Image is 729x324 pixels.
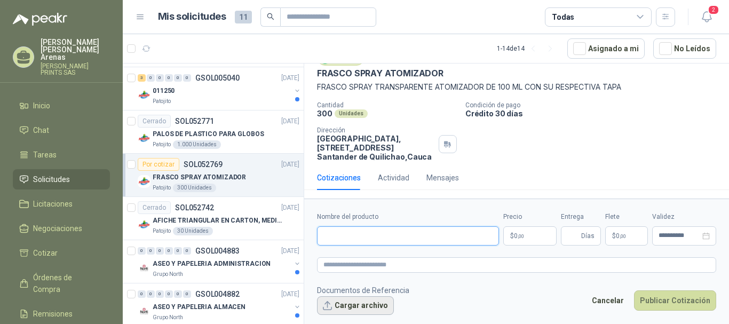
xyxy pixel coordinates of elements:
label: Entrega [561,212,601,222]
a: 0 0 0 0 0 0 GSOL004883[DATE] Company LogoASEO Y PAPELERIA ADMINISTRACIONGrupo North [138,244,302,279]
div: 0 [165,247,173,255]
span: ,00 [518,233,524,239]
label: Validez [652,212,716,222]
div: Unidades [335,109,368,118]
button: Asignado a mi [567,38,645,59]
div: Por cotizar [138,158,179,171]
p: [PERSON_NAME] [PERSON_NAME] Arenas [41,38,110,61]
div: 0 [138,290,146,298]
div: 1 - 14 de 14 [497,40,559,57]
span: Días [581,227,595,245]
a: CerradoSOL052771[DATE] Company LogoPALOS DE PLASTICO PARA GLOBOSPatojito1.000 Unidades [123,110,304,154]
span: 0 [514,233,524,239]
p: $ 0,00 [605,226,648,246]
img: Company Logo [138,218,150,231]
p: Patojito [153,227,171,235]
button: Publicar Cotización [634,290,716,311]
div: 3 [138,74,146,82]
a: Remisiones [13,304,110,324]
p: GSOL004882 [195,290,240,298]
span: Remisiones [33,308,73,320]
div: 0 [147,290,155,298]
div: 300 Unidades [173,184,216,192]
button: 2 [697,7,716,27]
div: Todas [552,11,574,23]
span: Cotizar [33,247,58,259]
div: 0 [147,247,155,255]
span: Órdenes de Compra [33,272,100,295]
button: Cancelar [586,290,630,311]
div: 0 [183,247,191,255]
img: Company Logo [138,175,150,188]
button: Cargar archivo [317,296,394,315]
a: Inicio [13,96,110,116]
span: $ [612,233,616,239]
p: Grupo North [153,313,183,322]
p: [DATE] [281,73,299,83]
span: Chat [33,124,49,136]
div: 0 [183,290,191,298]
div: 0 [183,74,191,82]
div: Cerrado [138,115,171,128]
img: Company Logo [138,305,150,318]
div: Cotizaciones [317,172,361,184]
p: 011250 [153,86,175,96]
div: Actividad [378,172,409,184]
h1: Mis solicitudes [158,9,226,25]
a: Por cotizarSOL052769[DATE] Company LogoFRASCO SPRAY ATOMIZADORPatojito300 Unidades [123,154,304,197]
p: Patojito [153,184,171,192]
span: Negociaciones [33,223,82,234]
p: FRASCO SPRAY TRANSPARENTE ATOMIZADOR DE 100 ML CON SU RESPECTIVA TAPA [317,81,716,93]
p: Grupo North [153,270,183,279]
div: 1.000 Unidades [173,140,221,149]
a: Órdenes de Compra [13,267,110,299]
img: Logo peakr [13,13,67,26]
p: [GEOGRAPHIC_DATA], [STREET_ADDRESS] Santander de Quilichao , Cauca [317,134,434,161]
p: SOL052771 [175,117,214,125]
p: Patojito [153,140,171,149]
img: Company Logo [138,262,150,274]
div: 0 [165,74,173,82]
p: [DATE] [281,246,299,256]
img: Company Logo [138,89,150,101]
a: 0 0 0 0 0 0 GSOL004882[DATE] Company LogoASEO Y PAPELERIA ALMACENGrupo North [138,288,302,322]
a: Negociaciones [13,218,110,239]
p: [DATE] [281,160,299,170]
div: 30 Unidades [173,227,213,235]
div: 0 [156,290,164,298]
p: Dirección [317,127,434,134]
span: 2 [708,5,719,15]
p: FRASCO SPRAY ATOMIZADOR [317,68,443,79]
p: FRASCO SPRAY ATOMIZADOR [153,172,246,183]
div: 0 [138,247,146,255]
p: Crédito 30 días [465,109,725,118]
span: Inicio [33,100,50,112]
img: Company Logo [138,132,150,145]
p: SOL052742 [175,204,214,211]
div: 0 [156,247,164,255]
div: 0 [156,74,164,82]
a: 3 0 0 0 0 0 GSOL005040[DATE] Company Logo011250Patojito [138,72,302,106]
p: [PERSON_NAME] PRINTS SAS [41,63,110,76]
span: ,00 [620,233,626,239]
p: AFICHE TRIANGULAR EN CARTON, MEDIDAS 30 CM X 45 CM [153,216,286,226]
div: 0 [174,247,182,255]
p: SOL052769 [184,161,223,168]
p: $0,00 [503,226,557,246]
div: 0 [165,290,173,298]
span: Licitaciones [33,198,73,210]
p: Cantidad [317,101,457,109]
a: Tareas [13,145,110,165]
p: PALOS DE PLASTICO PARA GLOBOS [153,129,264,139]
label: Flete [605,212,648,222]
p: Patojito [153,97,171,106]
p: ASEO Y PAPELERIA ADMINISTRACION [153,259,271,269]
div: Mensajes [426,172,459,184]
a: Licitaciones [13,194,110,214]
span: 0 [616,233,626,239]
p: Documentos de Referencia [317,285,409,296]
button: No Leídos [653,38,716,59]
a: CerradoSOL052742[DATE] Company LogoAFICHE TRIANGULAR EN CARTON, MEDIDAS 30 CM X 45 CMPatojito30 U... [123,197,304,240]
div: 0 [174,290,182,298]
p: 300 [317,109,332,118]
